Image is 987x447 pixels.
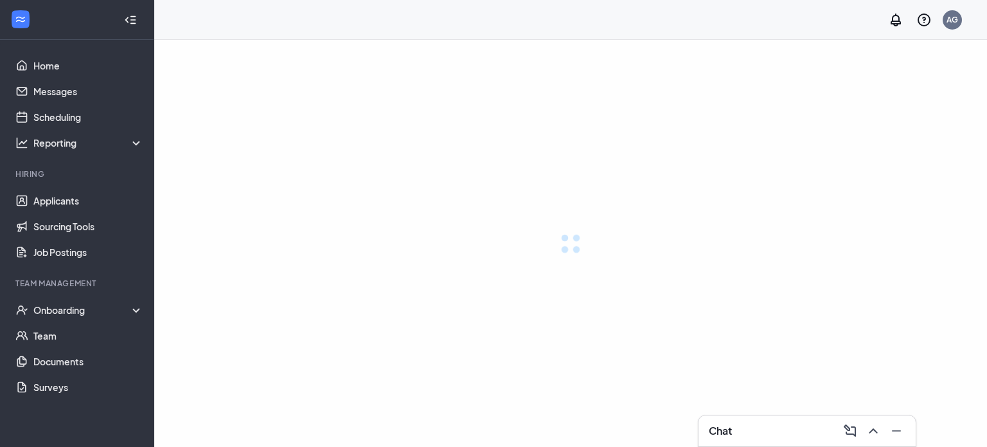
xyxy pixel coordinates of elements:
[33,188,143,214] a: Applicants
[33,304,144,316] div: Onboarding
[15,304,28,316] svg: UserCheck
[33,349,143,374] a: Documents
[889,423,904,439] svg: Minimize
[15,169,141,179] div: Hiring
[888,12,903,28] svg: Notifications
[15,136,28,149] svg: Analysis
[862,421,882,441] button: ChevronUp
[866,423,881,439] svg: ChevronUp
[14,13,27,26] svg: WorkstreamLogo
[33,104,143,130] a: Scheduling
[33,239,143,265] a: Job Postings
[124,14,137,26] svg: Collapse
[33,78,143,104] a: Messages
[33,136,144,149] div: Reporting
[709,424,732,438] h3: Chat
[33,323,143,349] a: Team
[885,421,905,441] button: Minimize
[33,214,143,239] a: Sourcing Tools
[15,278,141,289] div: Team Management
[33,53,143,78] a: Home
[33,374,143,400] a: Surveys
[839,421,859,441] button: ComposeMessage
[947,14,958,25] div: AG
[916,12,932,28] svg: QuestionInfo
[842,423,858,439] svg: ComposeMessage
